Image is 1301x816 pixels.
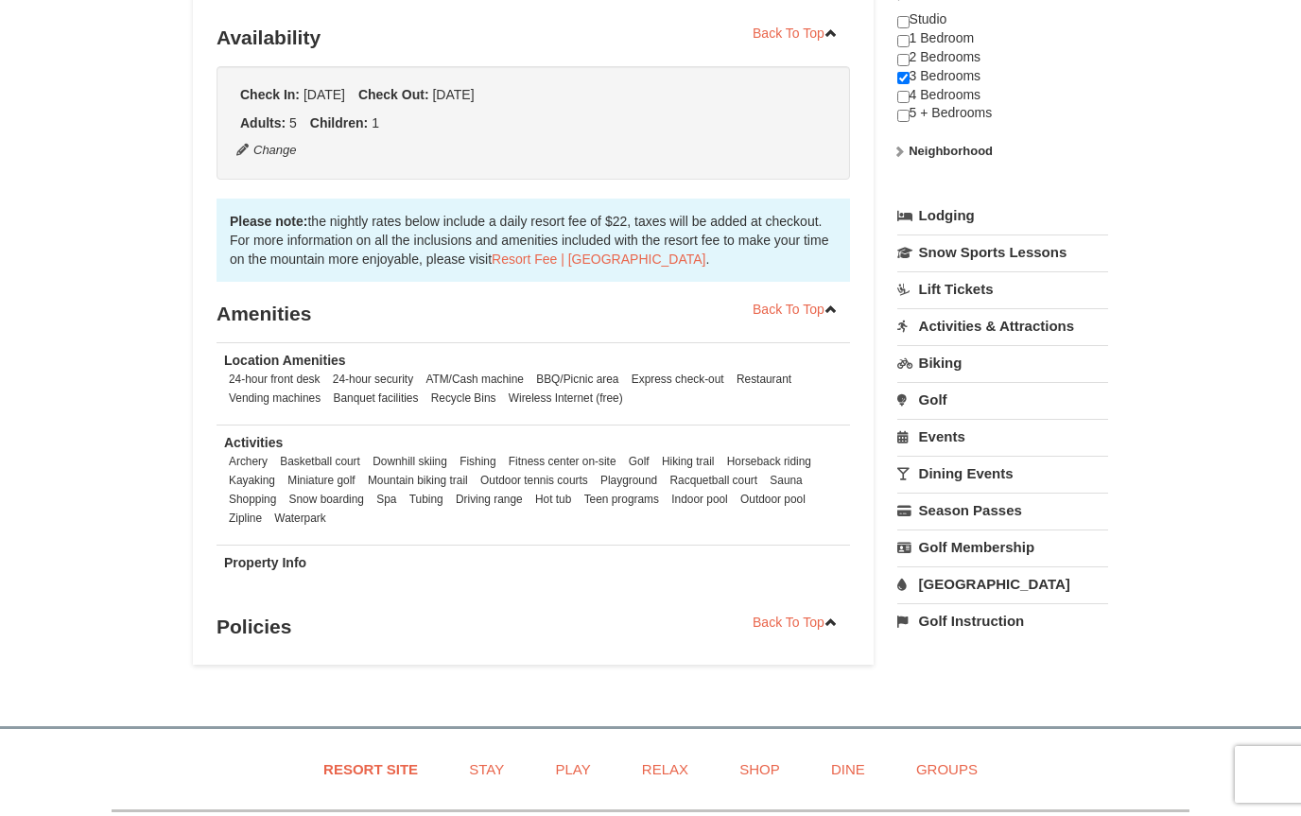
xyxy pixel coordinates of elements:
li: Recycle Bins [426,389,501,408]
a: Relax [618,748,712,790]
li: Hot tub [530,490,576,509]
span: 1 [372,115,379,130]
li: Miniature golf [283,471,359,490]
a: Play [531,748,614,790]
li: Fitness center on-site [504,452,621,471]
strong: Location Amenities [224,353,346,368]
a: Golf [897,382,1108,417]
a: Resort Fee | [GEOGRAPHIC_DATA] [492,252,705,267]
li: Wireless Internet (free) [504,389,628,408]
a: [GEOGRAPHIC_DATA] [897,566,1108,601]
li: Basketball court [275,452,365,471]
a: Stay [445,748,528,790]
li: Horseback riding [722,452,816,471]
li: Waterpark [269,509,330,528]
a: Resort Site [300,748,442,790]
strong: Neighborhood [909,144,993,158]
li: Mountain biking trail [363,471,473,490]
strong: Please note: [230,214,307,229]
li: Golf [624,452,654,471]
a: Events [897,419,1108,454]
a: Golf Membership [897,530,1108,564]
li: Spa [372,490,401,509]
a: Lift Tickets [897,271,1108,306]
li: Kayaking [224,471,280,490]
a: Biking [897,345,1108,380]
li: Downhill skiing [368,452,452,471]
li: Teen programs [580,490,664,509]
li: Banquet facilities [329,389,424,408]
h3: Availability [217,19,850,57]
li: 24-hour security [328,370,418,389]
a: Back To Top [740,295,850,323]
li: Express check-out [627,370,729,389]
li: Restaurant [732,370,796,389]
li: Tubing [405,490,448,509]
a: Lodging [897,199,1108,233]
a: Snow Sports Lessons [897,234,1108,269]
a: Back To Top [740,19,850,47]
li: Sauna [765,471,807,490]
span: [DATE] [304,87,345,102]
strong: Check In: [240,87,300,102]
a: Dine [807,748,889,790]
div: Studio 1 Bedroom 2 Bedrooms 3 Bedrooms 4 Bedrooms 5 + Bedrooms [897,10,1108,142]
div: the nightly rates below include a daily resort fee of $22, taxes will be added at checkout. For m... [217,199,850,282]
li: Driving range [451,490,528,509]
li: Hiking trail [657,452,720,471]
button: Change [235,140,298,161]
a: Activities & Attractions [897,308,1108,343]
a: Groups [893,748,1001,790]
strong: Check Out: [358,87,429,102]
li: Racquetball court [665,471,762,490]
li: Shopping [224,490,281,509]
li: Playground [596,471,662,490]
li: ATM/Cash machine [421,370,529,389]
strong: Property Info [224,555,306,570]
h3: Policies [217,608,850,646]
a: Shop [716,748,804,790]
li: Zipline [224,509,267,528]
li: Fishing [455,452,500,471]
a: Dining Events [897,456,1108,491]
li: Outdoor tennis courts [476,471,593,490]
span: 5 [289,115,297,130]
li: Outdoor pool [736,490,810,509]
li: Archery [224,452,272,471]
li: Snow boarding [285,490,369,509]
li: BBQ/Picnic area [531,370,623,389]
strong: Children: [310,115,368,130]
li: Indoor pool [667,490,733,509]
a: Back To Top [740,608,850,636]
h3: Amenities [217,295,850,333]
a: Golf Instruction [897,603,1108,638]
span: [DATE] [432,87,474,102]
li: Vending machines [224,389,325,408]
li: 24-hour front desk [224,370,325,389]
strong: Adults: [240,115,286,130]
strong: Activities [224,435,283,450]
a: Season Passes [897,493,1108,528]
